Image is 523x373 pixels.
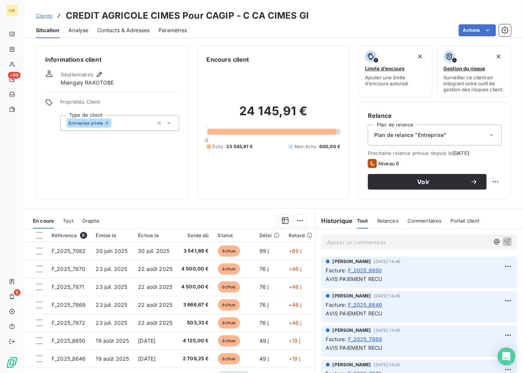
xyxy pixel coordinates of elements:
[295,143,316,150] span: Non-échu
[52,337,86,344] span: F_2025_8650
[289,232,313,238] div: Retard
[218,317,240,328] span: échue
[181,232,209,238] div: Solde dû
[326,301,347,309] span: Facture :
[289,248,302,254] span: +69 j
[96,248,128,254] span: 30 juin 2025
[316,216,353,225] h6: Historique
[443,74,505,92] span: Surveiller ce client en intégrant votre outil de gestion des risques client.
[52,302,86,308] span: F_2025_7869
[333,361,371,368] span: [PERSON_NAME]
[218,245,240,257] span: échue
[96,266,127,272] span: 23 juil. 2025
[138,302,172,308] span: 22 août 2025
[96,337,129,344] span: 19 août 2025
[181,265,209,273] span: 4 500,00 €
[60,99,179,109] span: Propriétés Client
[443,65,485,71] span: Gestion du risque
[289,266,302,272] span: +46 j
[69,121,103,125] span: Entreprise privée
[45,55,179,64] h6: Informations client
[259,232,280,238] div: Délai
[159,27,187,34] span: Paramètres
[207,55,249,64] h6: Encours client
[66,9,309,22] h3: CREDIT AGRICOLE CIMES Pour CAGIP - C CA CIMES GI
[6,4,18,16] div: CA
[52,320,86,326] span: F_2025_7872
[374,131,446,139] span: Plan de relance "Entreprise"
[181,355,209,363] span: 2 709,25 €
[181,283,209,291] span: 4 500,00 €
[226,143,253,150] span: 23 545,91 €
[52,248,86,254] span: F_2025_7082
[289,302,302,308] span: +46 j
[348,301,382,309] span: F_2025_8646
[451,218,480,224] span: Portail client
[348,266,382,274] span: F_2025_8650
[326,310,382,317] span: AVIS PAIEMENT RECU
[289,337,301,344] span: +19 j
[459,24,496,36] button: Actions
[259,337,269,344] span: 49 j
[52,355,86,362] span: F_2025_8646
[498,348,516,366] div: Open Intercom Messenger
[96,284,127,290] span: 23 juil. 2025
[80,232,87,239] span: 8
[138,355,156,362] span: [DATE]
[96,302,127,308] span: 23 juil. 2025
[348,335,382,343] span: F_2025_7869
[289,284,302,290] span: +46 j
[289,320,302,326] span: +46 j
[33,218,54,224] span: En cours
[377,218,399,224] span: Relances
[6,357,18,369] img: Logo LeanPay
[181,319,209,327] span: 503,33 €
[259,266,269,272] span: 76 j
[52,266,86,272] span: F_2025_7870
[333,258,371,265] span: [PERSON_NAME]
[319,143,340,150] span: 600,00 €
[218,299,240,311] span: échue
[259,355,269,362] span: 49 j
[368,150,502,156] span: Prochaine relance prévue depuis le
[218,281,240,293] span: échue
[374,294,401,298] span: [DATE] 14:45
[61,79,114,86] span: Miangaly RAKOTOBE
[377,179,470,185] span: Voir
[138,320,172,326] span: 22 août 2025
[374,363,401,367] span: [DATE] 14:45
[259,302,269,308] span: 76 j
[289,355,301,362] span: +19 j
[96,320,127,326] span: 23 juil. 2025
[365,65,404,71] span: Limite d’encours
[61,71,93,77] span: Gestionnaires
[368,111,502,120] h6: Relance
[96,232,129,238] div: Émise le
[359,46,433,97] button: Limite d’encoursAjouter une limite d’encours autorisé
[333,293,371,299] span: [PERSON_NAME]
[207,104,341,126] h2: 24 145,91 €
[14,289,21,296] span: 6
[8,72,21,79] span: +99
[138,248,169,254] span: 30 juil. 2025
[378,160,399,166] span: Niveau 6
[82,218,100,224] span: Graphe
[452,150,469,156] span: [DATE]
[111,120,117,126] input: Ajouter une valeur
[138,337,156,344] span: [DATE]
[218,232,250,238] div: Statut
[181,247,209,255] span: 3 541,66 €
[218,335,240,346] span: échue
[357,218,368,224] span: Tout
[368,174,487,190] button: Voir
[68,27,88,34] span: Analyse
[138,284,172,290] span: 22 août 2025
[218,353,240,364] span: échue
[138,266,172,272] span: 22 août 2025
[259,248,269,254] span: 99 j
[213,143,224,150] span: Échu
[206,137,209,143] span: 0
[259,284,269,290] span: 76 j
[97,27,150,34] span: Contacts & Adresses
[365,74,426,86] span: Ajouter une limite d’encours autorisé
